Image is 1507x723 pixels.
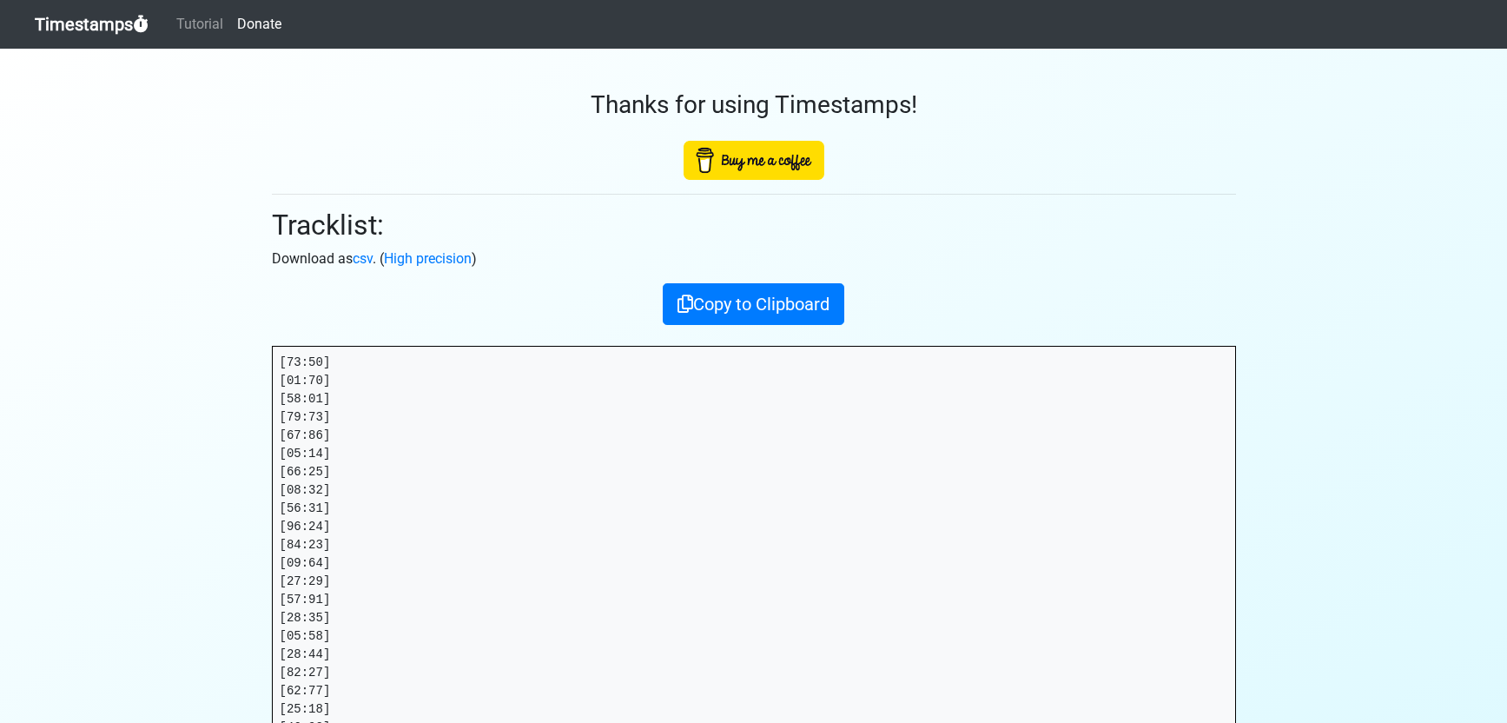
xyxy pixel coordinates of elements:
a: High precision [384,250,472,267]
img: Buy Me A Coffee [684,141,824,180]
button: Copy to Clipboard [663,283,844,325]
h3: Thanks for using Timestamps! [272,90,1236,120]
a: Timestamps [35,7,149,42]
a: csv [353,250,373,267]
h2: Tracklist: [272,209,1236,242]
a: Tutorial [169,7,230,42]
p: Download as . ( ) [272,249,1236,269]
a: Donate [230,7,288,42]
